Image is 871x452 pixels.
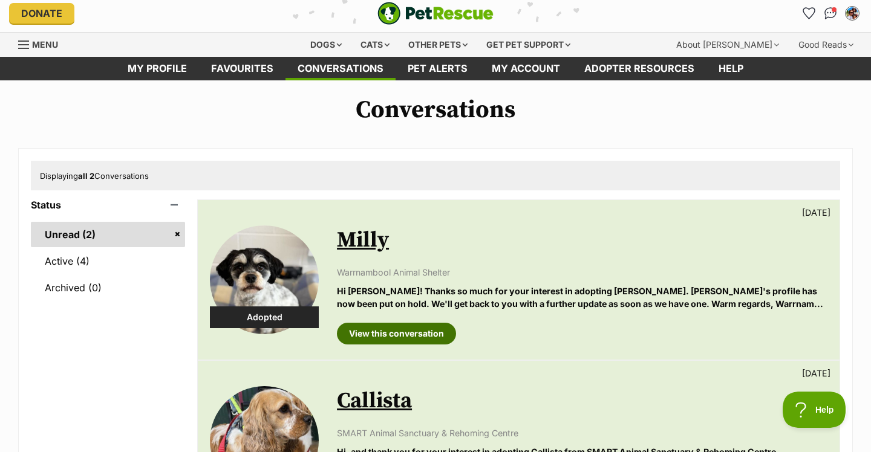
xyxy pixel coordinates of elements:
[210,225,319,334] img: Milly
[668,33,788,57] div: About [PERSON_NAME]
[337,285,827,311] p: Hi [PERSON_NAME]! Thanks so much for your interest in adopting [PERSON_NAME]. [PERSON_NAME]'s pro...
[31,275,185,300] a: Archived (0)
[78,171,94,181] strong: all 2
[31,248,185,274] a: Active (4)
[799,4,818,23] a: Favourites
[802,367,830,379] p: [DATE]
[572,57,706,80] a: Adopter resources
[31,222,185,247] a: Unread (2)
[302,33,350,57] div: Dogs
[377,2,494,25] a: PetRescue
[821,4,840,23] a: Conversations
[377,2,494,25] img: logo-e224e6f780fb5917bec1dbf3a21bbac754714ae5b6737aabdf751b685950b380.svg
[480,57,572,80] a: My account
[40,171,149,181] span: Displaying Conversations
[9,3,74,24] a: Donate
[337,227,389,254] a: Milly
[706,57,755,80] a: Help
[210,306,319,328] div: Adopted
[783,392,847,428] iframe: Help Scout Beacon - Open
[337,387,412,415] a: Callista
[337,266,827,279] p: Warrnambool Animal Shelter
[32,39,58,50] span: Menu
[31,199,185,210] header: Status
[352,33,398,57] div: Cats
[285,57,396,80] a: conversations
[790,33,862,57] div: Good Reads
[799,4,862,23] ul: Account quick links
[478,33,579,57] div: Get pet support
[337,427,827,439] p: SMART Animal Sanctuary & Rehoming Centre
[824,7,837,19] img: chat-41dd97257d64d25036548639549fe6c8038ab92f7586957e7f3b1b290dea8141.svg
[18,33,67,54] a: Menu
[337,323,456,344] a: View this conversation
[400,33,476,57] div: Other pets
[843,4,862,23] button: My account
[846,7,858,19] img: Sandra profile pic
[396,57,480,80] a: Pet alerts
[802,206,830,219] p: [DATE]
[199,57,285,80] a: Favourites
[116,57,199,80] a: My profile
